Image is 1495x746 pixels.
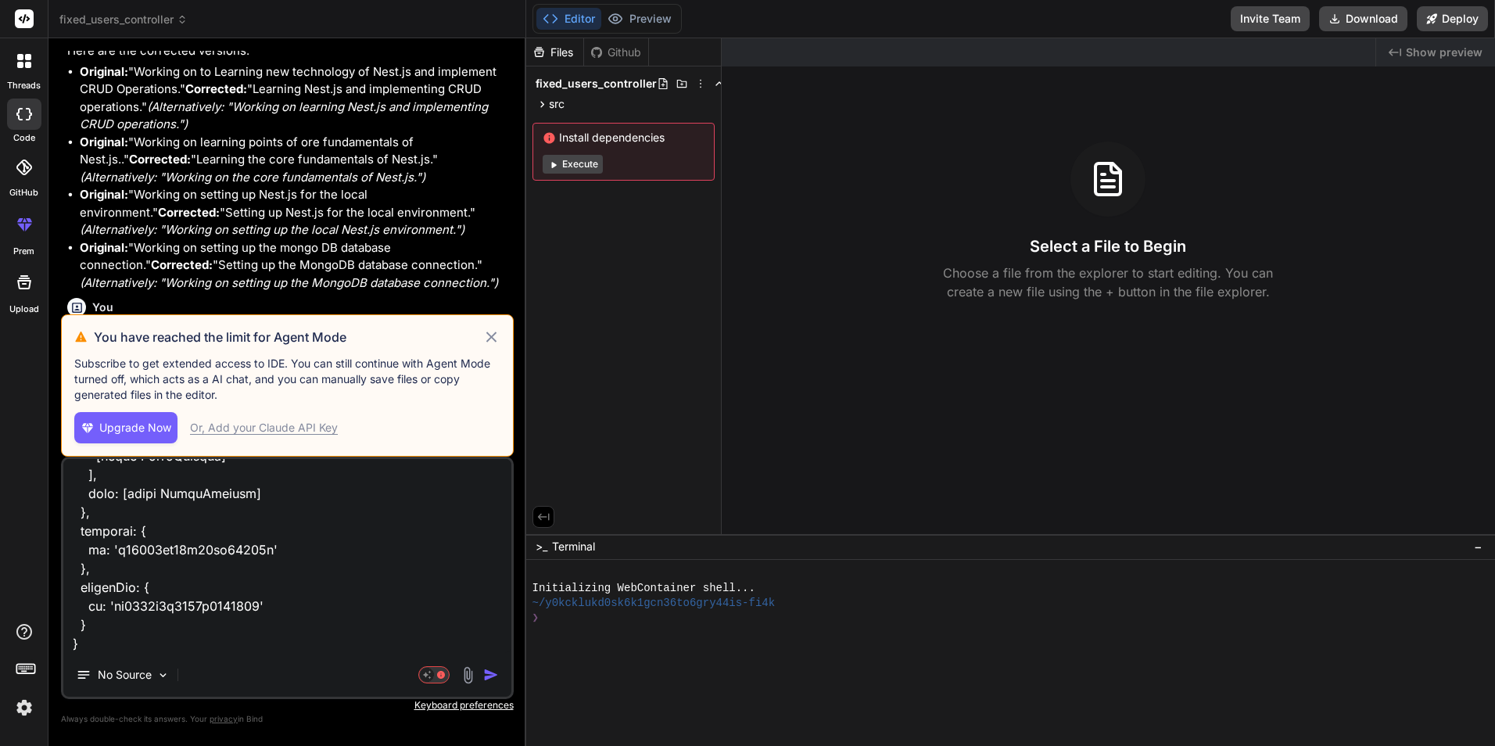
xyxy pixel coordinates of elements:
[526,45,583,60] div: Files
[459,666,477,684] img: attachment
[63,459,511,653] textarea: [Lore] 65000 - 72/37/9852, 4:90:28 IP DOLOR [SitametcoNsectet] AdipiscIngelitseddoEiusmodte [Inci...
[532,611,540,626] span: ❯
[98,667,152,683] p: No Source
[11,694,38,721] img: settings
[1471,534,1486,559] button: −
[80,99,491,132] em: (Alternatively: "Working on learning Nest.js and implementing CRUD operations.")
[210,714,238,723] span: privacy
[151,257,213,272] strong: Corrected:
[92,299,113,315] h6: You
[80,63,511,134] p: "Working on to Learning new technology of Nest.js and implement CRUD Operations." "Learning Nest....
[532,596,776,611] span: ~/y0kcklukd0sk6k1gcn36to6gry44is-fi4k
[80,64,128,79] strong: Original:
[9,303,39,316] label: Upload
[80,187,128,202] strong: Original:
[80,186,511,239] p: "Working on setting up Nest.js for the local environment." "Setting up Nest.js for the local envi...
[1319,6,1407,31] button: Download
[543,130,704,145] span: Install dependencies
[190,420,338,436] div: Or, Add your Claude API Key
[7,79,41,92] label: threads
[601,8,678,30] button: Preview
[80,275,498,290] em: (Alternatively: "Working on setting up the MongoDB database connection.")
[1030,235,1186,257] h3: Select a File to Begin
[80,134,511,187] p: "Working on learning points of ore fundamentals of Nest.js.." "Learning the core fundamentals of ...
[536,539,547,554] span: >_
[61,699,514,712] p: Keyboard preferences
[74,412,177,443] button: Upgrade Now
[61,712,514,726] p: Always double-check its answers. Your in Bind
[933,264,1283,301] p: Choose a file from the explorer to start editing. You can create a new file using the + button in...
[80,170,425,185] em: (Alternatively: "Working on the core fundamentals of Nest.js.")
[99,420,171,436] span: Upgrade Now
[552,539,595,554] span: Terminal
[1417,6,1488,31] button: Deploy
[129,152,191,167] strong: Corrected:
[1474,539,1482,554] span: −
[9,186,38,199] label: GitHub
[80,239,511,292] p: "Working on setting up the mongo DB database connection." "Setting up the MongoDB database connec...
[536,76,657,91] span: fixed_users_controller
[13,245,34,258] label: prem
[158,205,220,220] strong: Corrected:
[1406,45,1482,60] span: Show preview
[80,134,128,149] strong: Original:
[543,155,603,174] button: Execute
[483,667,499,683] img: icon
[185,81,247,96] strong: Corrected:
[67,42,511,60] p: Here are the corrected versions:
[536,8,601,30] button: Editor
[1231,6,1310,31] button: Invite Team
[584,45,648,60] div: Github
[80,222,464,237] em: (Alternatively: "Working on setting up the local Nest.js environment.")
[80,240,128,255] strong: Original:
[156,669,170,682] img: Pick Models
[74,356,500,403] p: Subscribe to get extended access to IDE. You can still continue with Agent Mode turned off, which...
[549,96,565,112] span: src
[59,12,188,27] span: fixed_users_controller
[13,131,35,145] label: code
[94,328,482,346] h3: You have reached the limit for Agent Mode
[532,581,755,596] span: Initializing WebContainer shell...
